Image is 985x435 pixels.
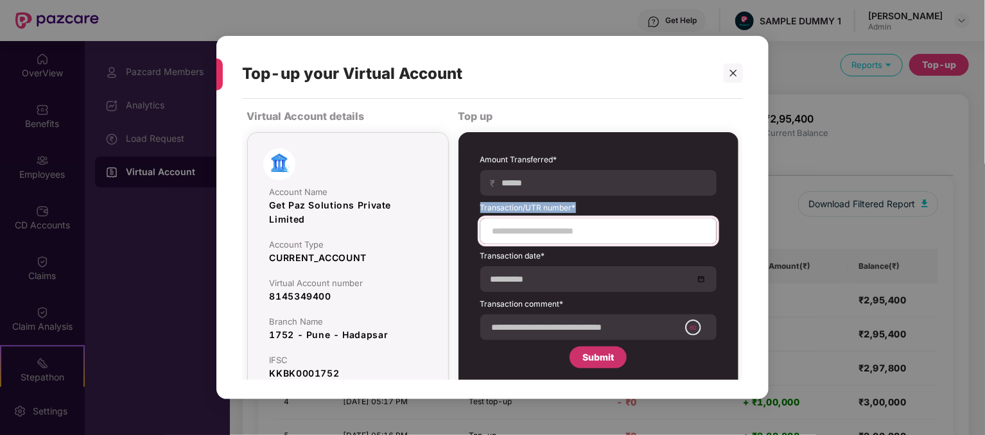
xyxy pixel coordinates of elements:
text: 60 [690,324,697,331]
label: Transaction/UTR number* [480,202,717,218]
div: Account Name [270,187,426,197]
div: CURRENT_ACCOUNT [270,251,426,265]
div: 8145349400 [270,289,426,303]
div: Top-up your Virtual Account [242,49,701,99]
div: Get Paz Solutions Private Limited [270,198,426,226]
label: Transaction comment* [480,298,717,314]
span: ₹ [491,177,501,189]
div: 1752 - Pune - Hadapsar [270,328,426,342]
span: close [729,69,738,78]
label: Transaction date* [480,250,717,266]
div: Virtual Account details [247,105,449,127]
img: bank-image [263,148,295,180]
div: IFSC [270,355,426,365]
label: Amount Transferred* [480,154,717,170]
div: Account Type [270,239,426,250]
div: Top up [458,105,738,127]
div: KKBK0001752 [270,366,426,380]
div: Virtual Account number [270,278,426,288]
div: Branch Name [270,316,426,327]
div: Submit [582,350,614,364]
